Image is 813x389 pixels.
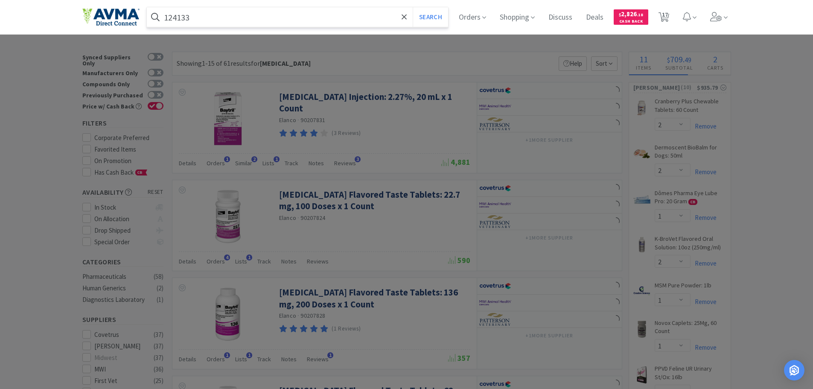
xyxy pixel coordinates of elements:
[583,14,607,21] a: Deals
[619,19,643,25] span: Cash Back
[413,7,448,27] button: Search
[619,12,621,18] span: $
[637,12,643,18] span: . 18
[784,360,804,380] div: Open Intercom Messenger
[619,10,643,18] span: 2,826
[614,6,648,29] a: $2,826.18Cash Back
[545,14,576,21] a: Discuss
[147,7,449,27] input: Search by item, sku, manufacturer, ingredient, size...
[655,15,673,22] a: 17
[82,8,140,26] img: e4e33dab9f054f5782a47901c742baa9_102.png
